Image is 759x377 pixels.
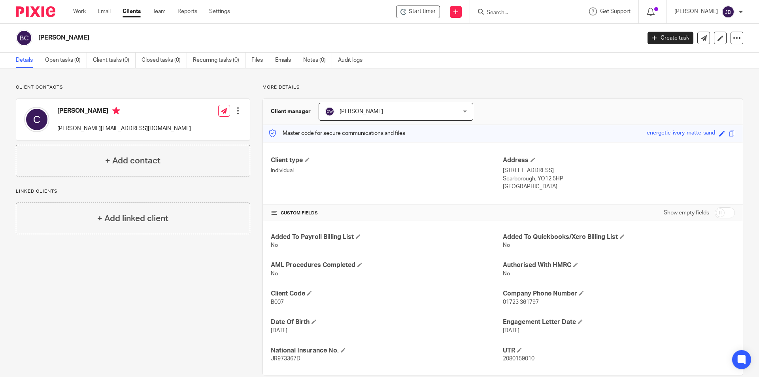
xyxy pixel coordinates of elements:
[503,271,510,277] span: No
[338,53,368,68] a: Audit logs
[271,328,287,333] span: [DATE]
[325,107,334,116] img: svg%3E
[251,53,269,68] a: Files
[38,34,516,42] h2: [PERSON_NAME]
[664,209,709,217] label: Show empty fields
[271,347,503,355] h4: National Insurance No.
[16,84,250,91] p: Client contacts
[271,156,503,165] h4: Client type
[271,261,503,269] h4: AML Procedures Completed
[271,233,503,241] h4: Added To Payroll Billing List
[674,8,718,15] p: [PERSON_NAME]
[24,107,49,132] img: svg%3E
[503,233,735,241] h4: Added To Quickbooks/Xero Billing List
[177,8,197,15] a: Reports
[271,242,278,248] span: No
[112,107,120,115] i: Primary
[262,84,743,91] p: More details
[105,155,160,167] h4: + Add contact
[303,53,332,68] a: Notes (0)
[503,328,519,333] span: [DATE]
[503,261,735,269] h4: Authorised With HMRC
[269,129,405,137] p: Master code for secure communications and files
[503,318,735,326] h4: Engagement Letter Date
[503,175,735,183] p: Scarborough, YO12 5HP
[271,299,284,305] span: B007
[722,6,734,18] img: svg%3E
[45,53,87,68] a: Open tasks (0)
[271,356,300,362] span: JR973367D
[647,129,715,138] div: energetic-ivory-matte-sand
[57,107,191,117] h4: [PERSON_NAME]
[97,212,168,225] h4: + Add linked client
[153,8,166,15] a: Team
[503,356,534,362] span: 2080159010
[16,53,39,68] a: Details
[503,299,539,305] span: 01723 361797
[503,167,735,174] p: [STREET_ADDRESS]
[271,210,503,216] h4: CUSTOM FIELDS
[271,108,311,116] h3: Client manager
[503,347,735,355] h4: UTR
[123,8,141,15] a: Clients
[340,109,383,114] span: [PERSON_NAME]
[16,6,55,17] img: Pixie
[271,290,503,298] h4: Client Code
[503,242,510,248] span: No
[648,32,693,44] a: Create task
[503,290,735,298] h4: Company Phone Number
[93,53,136,68] a: Client tasks (0)
[503,156,735,165] h4: Address
[98,8,111,15] a: Email
[275,53,297,68] a: Emails
[271,271,278,277] span: No
[600,9,631,14] span: Get Support
[16,188,250,195] p: Linked clients
[503,183,735,191] p: [GEOGRAPHIC_DATA]
[396,6,440,18] div: Breton, Carl
[193,53,245,68] a: Recurring tasks (0)
[16,30,32,46] img: svg%3E
[73,8,86,15] a: Work
[142,53,187,68] a: Closed tasks (0)
[271,167,503,174] p: Individual
[57,125,191,133] p: [PERSON_NAME][EMAIL_ADDRESS][DOMAIN_NAME]
[486,9,557,17] input: Search
[209,8,230,15] a: Settings
[409,8,436,16] span: Start timer
[271,318,503,326] h4: Date Of Birth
